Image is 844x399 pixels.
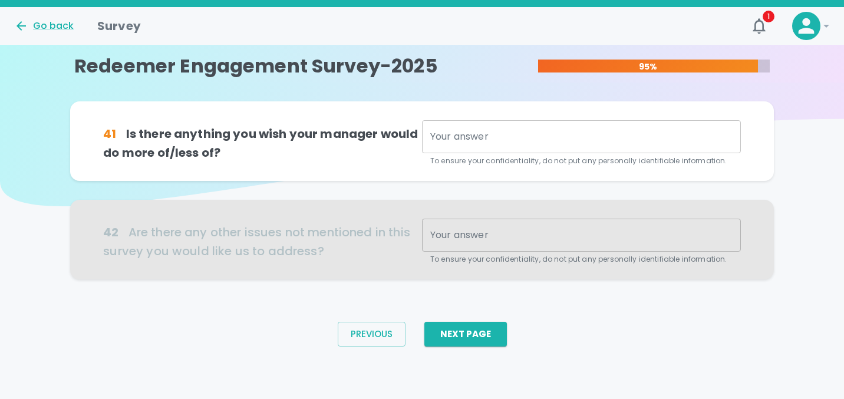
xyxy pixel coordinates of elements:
[538,61,759,72] p: 95%
[103,124,116,143] div: 41
[14,19,74,33] button: Go back
[103,124,422,162] h6: Is there anything you wish your manager would do more of/less of?
[763,11,774,22] span: 1
[74,54,438,78] h4: Redeemer Engagement Survey-2025
[430,155,733,167] p: To ensure your confidentiality, do not put any personally identifiable information.
[97,17,141,35] h1: Survey
[745,12,773,40] button: 1
[338,322,405,347] button: Previous
[424,322,507,347] button: Next Page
